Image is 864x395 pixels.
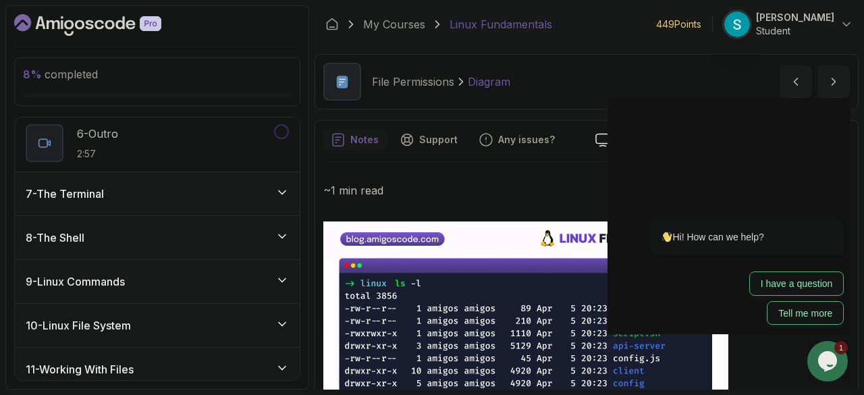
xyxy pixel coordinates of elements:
[724,11,853,38] button: user profile image[PERSON_NAME]Student
[77,126,118,142] p: 6 - Outro
[468,74,510,90] p: Diagram
[756,24,834,38] p: Student
[15,260,300,303] button: 9-Linux Commands
[26,317,131,334] h3: 10 - Linux File System
[350,133,379,147] p: Notes
[15,216,300,259] button: 8-The Shell
[363,16,425,32] a: My Courses
[15,304,300,347] button: 10-Linux File System
[23,68,42,81] span: 8 %
[392,129,466,151] button: Support button
[498,133,555,147] p: Any issues?
[15,172,300,215] button: 7-The Terminal
[77,147,118,161] p: 2:57
[323,129,387,151] button: notes button
[26,361,134,377] h3: 11 - Working With Files
[585,133,653,147] a: Slides
[26,186,104,202] h3: 7 - The Terminal
[14,14,192,36] a: Dashboard
[607,98,850,334] iframe: chat widget
[780,65,812,98] button: previous content
[325,18,339,31] a: Dashboard
[26,273,125,290] h3: 9 - Linux Commands
[807,341,850,381] iframe: chat widget
[724,11,750,37] img: user profile image
[471,129,563,151] button: Feedback button
[450,16,552,32] p: Linux Fundamentals
[372,74,454,90] p: File Permissions
[817,65,850,98] button: next content
[26,124,289,162] button: 6-Outro2:57
[26,230,84,246] h3: 8 - The Shell
[756,11,834,24] p: [PERSON_NAME]
[323,181,850,200] p: ~1 min read
[23,68,98,81] span: completed
[15,348,300,391] button: 11-Working With Files
[656,18,701,31] p: 449 Points
[419,133,458,147] p: Support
